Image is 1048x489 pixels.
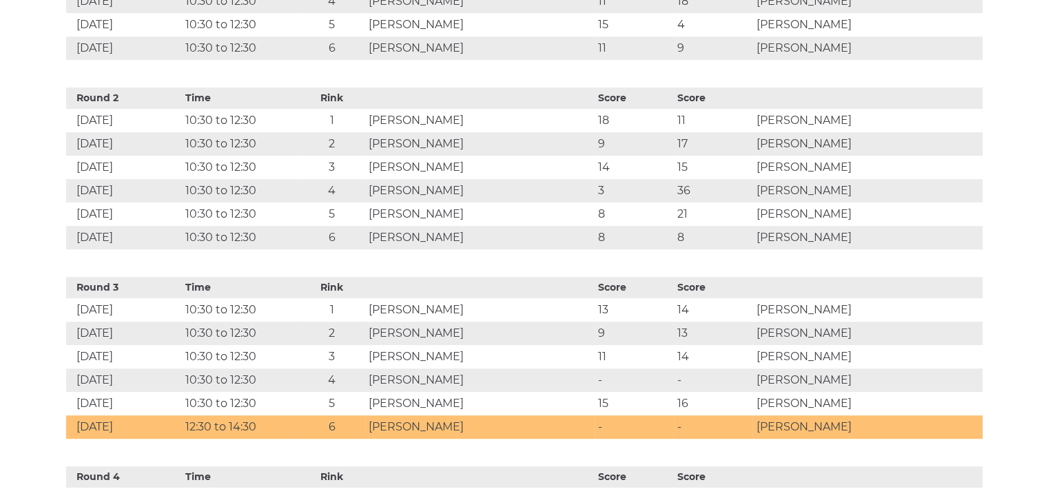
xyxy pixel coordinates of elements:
[298,392,365,415] td: 5
[595,13,674,37] td: 15
[365,322,595,345] td: [PERSON_NAME]
[66,179,183,202] td: [DATE]
[66,226,183,249] td: [DATE]
[752,298,982,322] td: [PERSON_NAME]
[298,37,365,60] td: 6
[365,368,595,392] td: [PERSON_NAME]
[674,322,753,345] td: 13
[674,179,753,202] td: 36
[182,415,298,439] td: 12:30 to 14:30
[595,156,674,179] td: 14
[595,392,674,415] td: 15
[298,368,365,392] td: 4
[595,298,674,322] td: 13
[298,202,365,226] td: 5
[674,368,753,392] td: -
[298,226,365,249] td: 6
[674,277,753,298] th: Score
[674,156,753,179] td: 15
[66,322,183,345] td: [DATE]
[66,392,183,415] td: [DATE]
[365,392,595,415] td: [PERSON_NAME]
[595,202,674,226] td: 8
[752,13,982,37] td: [PERSON_NAME]
[182,322,298,345] td: 10:30 to 12:30
[595,37,674,60] td: 11
[752,415,982,439] td: [PERSON_NAME]
[752,132,982,156] td: [PERSON_NAME]
[365,202,595,226] td: [PERSON_NAME]
[298,345,365,368] td: 3
[595,322,674,345] td: 9
[752,179,982,202] td: [PERSON_NAME]
[595,226,674,249] td: 8
[365,226,595,249] td: [PERSON_NAME]
[66,298,183,322] td: [DATE]
[182,202,298,226] td: 10:30 to 12:30
[365,179,595,202] td: [PERSON_NAME]
[674,37,753,60] td: 9
[595,345,674,368] td: 11
[182,132,298,156] td: 10:30 to 12:30
[365,298,595,322] td: [PERSON_NAME]
[298,87,365,109] th: Rink
[66,109,183,132] td: [DATE]
[66,156,183,179] td: [DATE]
[66,87,183,109] th: Round 2
[182,298,298,322] td: 10:30 to 12:30
[595,368,674,392] td: -
[298,109,365,132] td: 1
[595,87,674,109] th: Score
[298,298,365,322] td: 1
[365,109,595,132] td: [PERSON_NAME]
[752,322,982,345] td: [PERSON_NAME]
[182,226,298,249] td: 10:30 to 12:30
[182,368,298,392] td: 10:30 to 12:30
[365,132,595,156] td: [PERSON_NAME]
[182,277,298,298] th: Time
[66,132,183,156] td: [DATE]
[298,156,365,179] td: 3
[182,87,298,109] th: Time
[66,415,183,439] td: [DATE]
[674,466,753,488] th: Score
[674,226,753,249] td: 8
[66,466,183,488] th: Round 4
[66,277,183,298] th: Round 3
[674,298,753,322] td: 14
[752,345,982,368] td: [PERSON_NAME]
[66,368,183,392] td: [DATE]
[595,179,674,202] td: 3
[298,179,365,202] td: 4
[365,345,595,368] td: [PERSON_NAME]
[595,277,674,298] th: Score
[674,345,753,368] td: 14
[674,392,753,415] td: 16
[182,345,298,368] td: 10:30 to 12:30
[182,13,298,37] td: 10:30 to 12:30
[674,132,753,156] td: 17
[182,179,298,202] td: 10:30 to 12:30
[595,415,674,439] td: -
[595,109,674,132] td: 18
[298,322,365,345] td: 2
[182,37,298,60] td: 10:30 to 12:30
[182,392,298,415] td: 10:30 to 12:30
[674,415,753,439] td: -
[66,345,183,368] td: [DATE]
[595,466,674,488] th: Score
[752,392,982,415] td: [PERSON_NAME]
[752,156,982,179] td: [PERSON_NAME]
[365,37,595,60] td: [PERSON_NAME]
[66,13,183,37] td: [DATE]
[182,109,298,132] td: 10:30 to 12:30
[752,368,982,392] td: [PERSON_NAME]
[674,87,753,109] th: Score
[365,13,595,37] td: [PERSON_NAME]
[298,277,365,298] th: Rink
[752,109,982,132] td: [PERSON_NAME]
[674,109,753,132] td: 11
[365,415,595,439] td: [PERSON_NAME]
[674,13,753,37] td: 4
[752,37,982,60] td: [PERSON_NAME]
